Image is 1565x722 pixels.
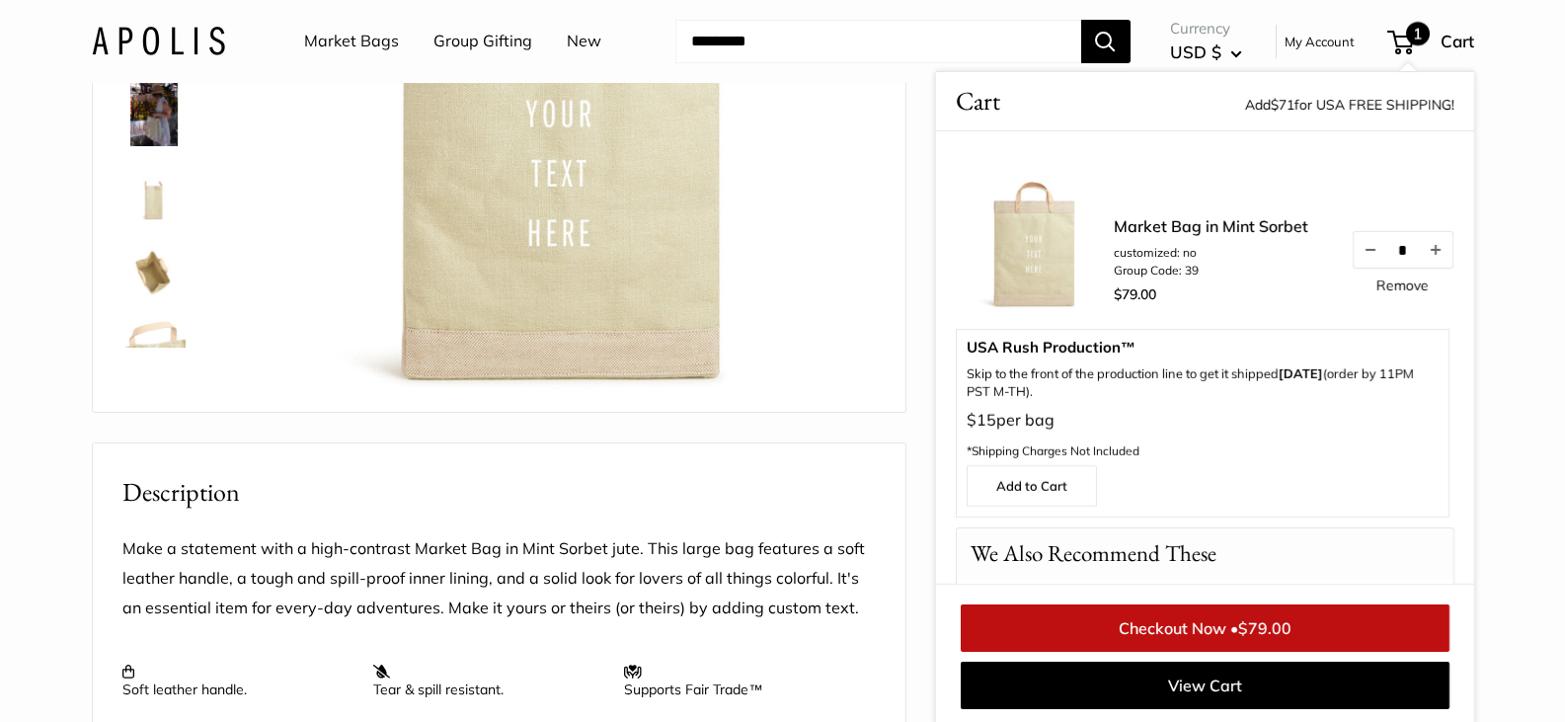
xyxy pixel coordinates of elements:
span: 1 [1406,22,1430,45]
li: customized: no [1114,244,1308,262]
img: Market Bag in Mint Sorbet [122,241,186,304]
p: Skip to the front of the production line to get it shipped (order by 11PM PST M-TH). [967,365,1439,401]
span: $79.00 [1238,618,1291,638]
p: Soft leather handle. [122,663,353,698]
li: Group Code: 39 [1114,262,1308,280]
img: Market Bag in Mint Sorbet [122,320,186,383]
input: Search... [675,20,1081,63]
p: per bag [967,406,1439,465]
span: Cart [1441,31,1474,51]
img: Apolis [92,27,225,55]
span: Currency [1170,15,1242,42]
span: USD $ [1170,41,1221,62]
a: My Account [1285,30,1355,53]
a: Market Bag in Mint Sorbet [118,79,190,150]
span: Add for USA FREE SHIPPING! [1245,96,1454,114]
a: View Cart [961,662,1449,709]
span: $79.00 [1114,285,1156,303]
img: Market Bag in Mint Sorbet [122,83,186,146]
a: Market Bag in Mint Sorbet [1114,214,1308,238]
span: $15 [967,410,996,430]
p: We Also Recommend These [957,527,1230,578]
span: *Shipping Charges Not Included [967,443,1139,458]
span: Cart [956,82,1000,120]
span: $71 [1271,96,1294,114]
a: Add to Cart [967,464,1097,506]
p: Supports Fair Trade™ [624,663,855,698]
button: Search [1081,20,1131,63]
a: Market Bags [304,27,399,56]
a: Remove [1376,279,1429,292]
input: Quantity [1386,241,1418,258]
p: Tear & spill resistant. [373,663,604,698]
p: Make a statement with a high-contrast Market Bag in Mint Sorbet jute. This large bag features a s... [122,534,876,623]
a: Market Bag in Mint Sorbet [118,237,190,308]
button: USD $ [1170,37,1242,68]
a: Group Gifting [433,27,532,56]
button: Increase quantity by 1 [1418,232,1451,268]
img: Market Bag in Mint Sorbet [122,162,186,225]
b: [DATE] [1279,365,1323,381]
h2: Description [122,473,876,512]
a: New [567,27,601,56]
button: Decrease quantity by 1 [1353,232,1386,268]
span: USA Rush Production™ [967,340,1439,356]
a: Market Bag in Mint Sorbet [118,316,190,387]
a: Checkout Now •$79.00 [961,604,1449,652]
a: Market Bag in Mint Sorbet [118,158,190,229]
a: 1 Cart [1389,26,1474,57]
